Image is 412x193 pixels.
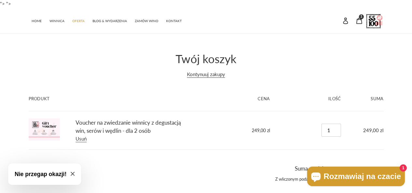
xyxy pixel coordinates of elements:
th: Produkt [29,87,189,111]
span: BLOG & WYDARZENIA [92,19,127,23]
inbox-online-store-chat: Czat w sklepie online Shopify [305,167,407,188]
a: WINNICA [46,16,68,25]
th: Ilość [277,87,348,111]
h1: Twój koszyk [29,52,384,65]
span: 249,00 zl PLN [335,165,384,172]
span: ZAMÓW WINO [135,19,158,23]
a: Kontynuuj zakupy [187,71,225,78]
a: OFERTA [69,16,88,25]
a: HOME [28,16,45,25]
a: Usuń Voucher na zwiedzanie winnicy z degustacją win, serów i wędlin - dla 2 osób [76,136,87,142]
a: Voucher na zwiedzanie winnicy z degustacją win, serów i wędlin - dla 2 osób [76,119,181,134]
a: ZAMÓW WINO [132,16,162,25]
span: HOME [32,19,42,23]
span: KONTAKT [166,19,182,23]
a: KONTAKT [163,16,185,25]
span: 249,00 zl [363,127,384,133]
a: BLOG & WYDARZENIA [89,16,130,25]
th: Suma [348,87,384,111]
span: 1 [361,15,362,18]
dd: 249,00 zl [195,127,270,134]
div: Z wliczonym podatkiem. obliczony przy kasie. [29,173,384,189]
span: WINNICA [50,19,64,23]
span: Suma częściowa [295,165,334,172]
th: Cena [188,87,277,111]
a: 1 [352,13,366,27]
span: OFERTA [72,19,85,23]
